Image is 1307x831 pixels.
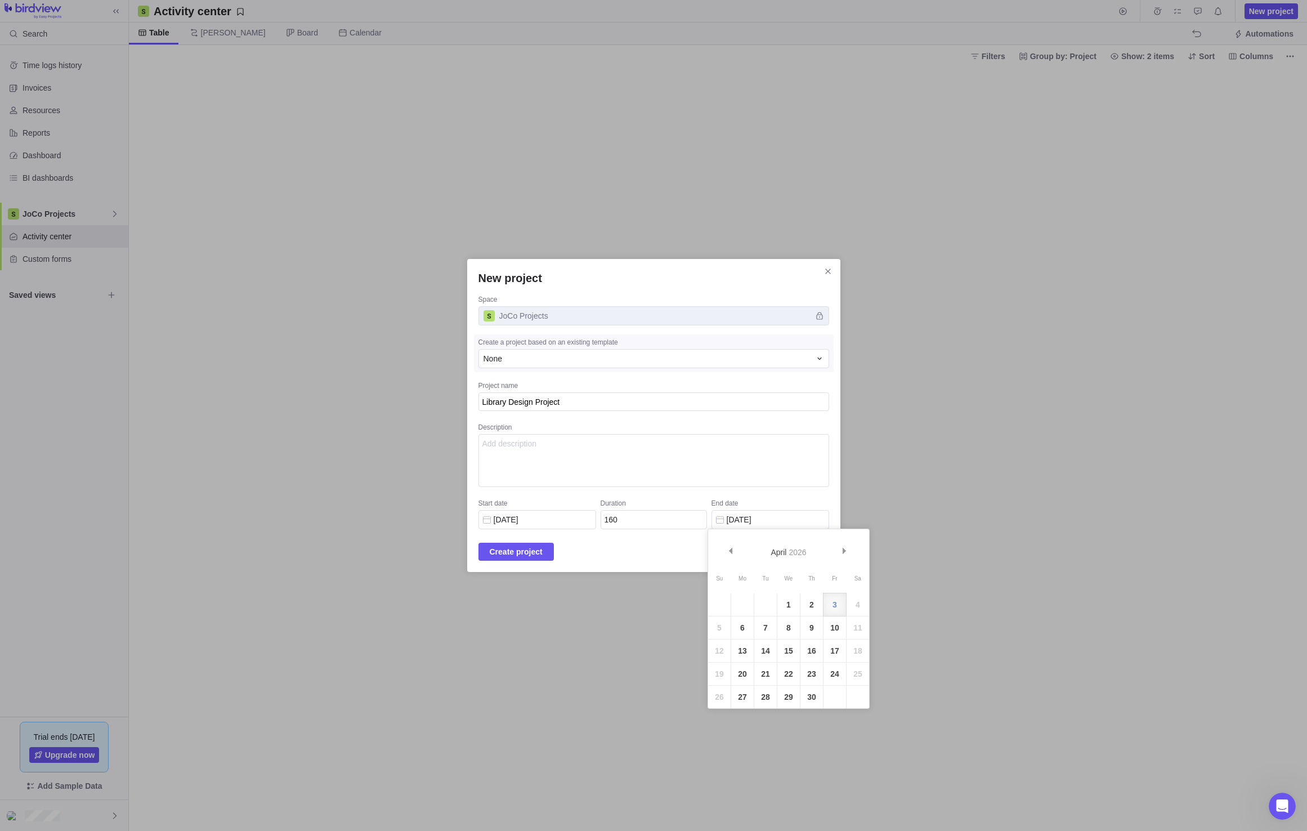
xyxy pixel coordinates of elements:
[711,499,829,510] div: End date
[1269,793,1296,820] iframe: Intercom live chat
[478,338,829,349] div: Create a project based on an existing template
[800,663,823,685] a: 23
[800,640,823,662] a: 16
[478,434,829,487] textarea: Description
[727,548,733,554] span: Prev
[762,575,768,582] span: Tuesday
[754,663,777,685] a: 21
[754,640,777,662] a: 14
[771,548,786,557] span: April
[731,640,754,662] a: 13
[601,510,707,529] input: Duration
[731,686,754,708] a: 27
[478,510,596,529] input: Start date
[478,295,829,306] div: Space
[800,616,823,639] a: 9
[601,499,707,510] div: Duration
[800,686,823,708] a: 30
[478,499,596,510] div: Start date
[754,686,777,708] a: 28
[467,259,840,572] div: New project
[823,640,846,662] a: 17
[800,593,823,616] a: 2
[484,353,502,364] span: None
[854,575,861,582] span: Saturday
[478,423,829,434] div: Description
[842,548,848,554] span: Next
[731,616,754,639] a: 6
[478,381,829,392] div: Project name
[716,575,723,582] span: Sunday
[711,510,829,529] input: End date
[785,575,793,582] span: Wednesday
[478,543,554,561] span: Create project
[777,663,800,685] a: 22
[820,263,836,279] span: Close
[777,640,800,662] a: 15
[834,540,858,565] a: Next
[478,270,829,286] h2: New project
[738,575,746,582] span: Monday
[754,616,777,639] a: 7
[808,575,815,582] span: Thursday
[731,663,754,685] a: 20
[490,545,543,559] span: Create project
[777,593,800,616] a: 1
[777,686,800,708] a: 29
[777,616,800,639] a: 8
[823,593,846,616] a: 3
[478,392,829,411] textarea: Project name
[823,663,846,685] a: 24
[719,540,744,565] a: Prev
[823,616,846,639] a: 10
[832,575,837,582] span: Friday
[789,548,806,557] span: 2026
